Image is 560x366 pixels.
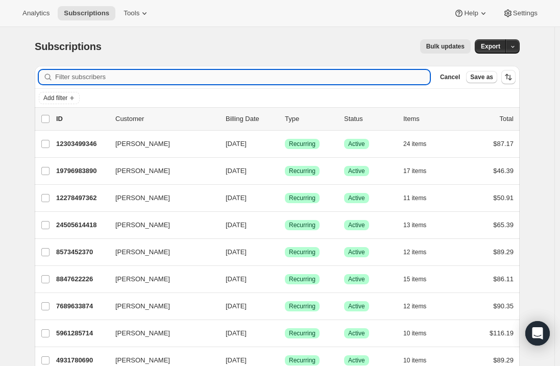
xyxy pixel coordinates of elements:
button: Help [448,6,494,20]
span: Subscriptions [64,9,109,17]
span: Tools [124,9,139,17]
span: Help [464,9,478,17]
span: $90.35 [493,302,514,310]
span: [DATE] [226,356,247,364]
button: [PERSON_NAME] [109,271,211,287]
button: 17 items [403,164,437,178]
span: Recurring [289,167,315,175]
button: Tools [117,6,156,20]
span: Recurring [289,140,315,148]
button: Sort the results [501,70,516,84]
span: Recurring [289,221,315,229]
span: [PERSON_NAME] [115,220,170,230]
button: Cancel [436,71,464,83]
p: Billing Date [226,114,277,124]
span: $89.29 [493,248,514,256]
span: Cancel [440,73,460,81]
span: $89.29 [493,356,514,364]
button: [PERSON_NAME] [109,244,211,260]
input: Filter subscribers [55,70,430,84]
span: $50.91 [493,194,514,202]
span: [PERSON_NAME] [115,139,170,149]
button: 11 items [403,191,437,205]
button: Analytics [16,6,56,20]
span: Bulk updates [426,42,465,51]
span: Active [348,302,365,310]
span: Export [481,42,500,51]
button: 15 items [403,272,437,286]
button: 12 items [403,299,437,313]
span: Recurring [289,194,315,202]
span: [PERSON_NAME] [115,355,170,365]
span: Active [348,194,365,202]
div: 5961285714[PERSON_NAME][DATE]SuccessRecurringSuccessActive10 items$116.19 [56,326,514,340]
span: 12 items [403,302,426,310]
span: Save as [470,73,493,81]
p: 8847622226 [56,274,107,284]
span: Recurring [289,302,315,310]
span: $116.19 [490,329,514,337]
span: [DATE] [226,302,247,310]
p: 12303499346 [56,139,107,149]
span: [PERSON_NAME] [115,301,170,311]
span: 10 items [403,356,426,364]
span: 10 items [403,329,426,337]
p: ID [56,114,107,124]
button: 10 items [403,326,437,340]
span: [DATE] [226,140,247,148]
span: $86.11 [493,275,514,283]
span: 13 items [403,221,426,229]
span: Recurring [289,329,315,337]
span: 12 items [403,248,426,256]
div: 8573452370[PERSON_NAME][DATE]SuccessRecurringSuccessActive12 items$89.29 [56,245,514,259]
span: [PERSON_NAME] [115,274,170,284]
span: [DATE] [226,167,247,175]
div: 19796983890[PERSON_NAME][DATE]SuccessRecurringSuccessActive17 items$46.39 [56,164,514,178]
span: Recurring [289,356,315,364]
button: [PERSON_NAME] [109,298,211,314]
span: [DATE] [226,248,247,256]
span: Active [348,140,365,148]
span: [DATE] [226,329,247,337]
span: 24 items [403,140,426,148]
button: [PERSON_NAME] [109,325,211,341]
span: [DATE] [226,221,247,229]
span: Add filter [43,94,67,102]
button: 13 items [403,218,437,232]
span: 15 items [403,275,426,283]
div: 24505614418[PERSON_NAME][DATE]SuccessRecurringSuccessActive13 items$65.39 [56,218,514,232]
button: Settings [497,6,544,20]
p: 8573452370 [56,247,107,257]
p: 19796983890 [56,166,107,176]
span: [DATE] [226,194,247,202]
span: Active [348,356,365,364]
button: Export [475,39,506,54]
button: [PERSON_NAME] [109,190,211,206]
div: 8847622226[PERSON_NAME][DATE]SuccessRecurringSuccessActive15 items$86.11 [56,272,514,286]
span: Analytics [22,9,50,17]
div: Items [403,114,454,124]
button: Add filter [39,92,80,104]
p: Total [500,114,514,124]
span: [PERSON_NAME] [115,166,170,176]
span: Recurring [289,275,315,283]
p: 4931780690 [56,355,107,365]
div: Open Intercom Messenger [525,321,550,346]
span: $65.39 [493,221,514,229]
p: 5961285714 [56,328,107,338]
p: 12278497362 [56,193,107,203]
button: Bulk updates [420,39,471,54]
button: Save as [466,71,497,83]
span: 17 items [403,167,426,175]
p: Status [344,114,395,124]
div: 12303499346[PERSON_NAME][DATE]SuccessRecurringSuccessActive24 items$87.17 [56,137,514,151]
span: Active [348,167,365,175]
span: Active [348,248,365,256]
button: [PERSON_NAME] [109,163,211,179]
span: [DATE] [226,275,247,283]
span: Settings [513,9,538,17]
span: Active [348,329,365,337]
span: [PERSON_NAME] [115,247,170,257]
span: 11 items [403,194,426,202]
span: $87.17 [493,140,514,148]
